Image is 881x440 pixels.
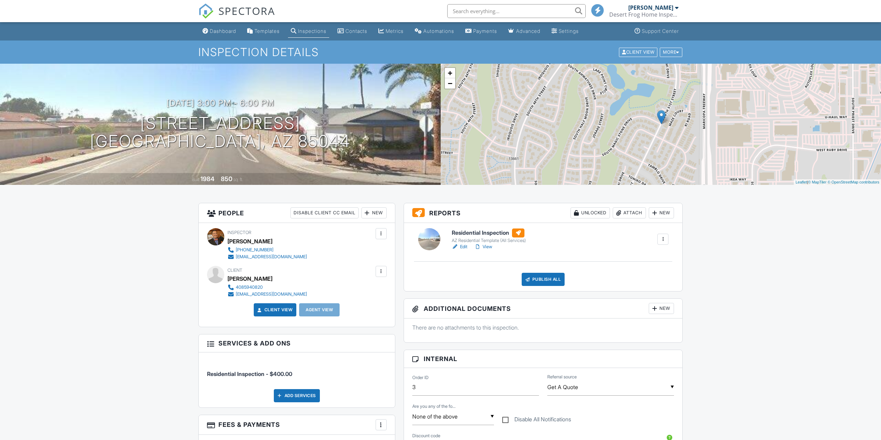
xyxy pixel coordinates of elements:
[445,78,455,89] a: Zoom out
[613,207,646,218] div: Attach
[345,28,367,34] div: Contacts
[474,243,492,250] a: View
[619,47,657,57] div: Client View
[200,25,239,38] a: Dashboard
[199,334,395,352] h3: Services & Add ons
[452,228,526,244] a: Residential Inspection AZ Residential Template (All Services)
[632,25,682,38] a: Support Center
[335,25,370,38] a: Contacts
[236,254,307,260] div: [EMAIL_ADDRESS][DOMAIN_NAME]
[288,25,329,38] a: Inspections
[198,3,214,19] img: The Best Home Inspection Software - Spectora
[423,28,454,34] div: Automations
[200,175,214,182] div: 1984
[452,243,467,250] a: Edit
[199,415,395,435] h3: Fees & Payments
[795,180,807,184] a: Leaflet
[462,25,500,38] a: Payments
[227,268,242,273] span: Client
[290,207,359,218] div: Disable Client CC Email
[207,358,387,383] li: Service: Residential Inspection
[412,25,457,38] a: Automations (Basic)
[649,207,674,218] div: New
[642,28,679,34] div: Support Center
[660,47,682,57] div: More
[628,4,673,11] div: [PERSON_NAME]
[473,28,497,34] div: Payments
[227,253,307,260] a: [EMAIL_ADDRESS][DOMAIN_NAME]
[233,177,243,182] span: sq. ft.
[227,246,307,253] a: [PHONE_NUMBER]
[808,180,827,184] a: © MapTiler
[502,416,571,425] label: Disable All Notifications
[236,291,307,297] div: [EMAIL_ADDRESS][DOMAIN_NAME]
[198,46,683,58] h1: Inspection Details
[221,175,232,182] div: 850
[274,389,320,402] div: Add Services
[570,207,610,218] div: Unlocked
[386,28,404,34] div: Metrics
[192,177,199,182] span: Built
[199,203,395,223] h3: People
[412,324,674,331] p: There are no attachments to this inspection.
[547,374,577,380] label: Referral source
[828,180,879,184] a: © OpenStreetMap contributors
[559,28,579,34] div: Settings
[404,350,683,368] h3: Internal
[649,303,674,314] div: New
[227,236,272,246] div: [PERSON_NAME]
[452,228,526,237] h6: Residential Inspection
[256,306,293,313] a: Client View
[609,11,678,18] div: Desert Frog Home Inspections LLC
[227,230,251,235] span: Inspector
[447,4,586,18] input: Search everything...
[505,25,543,38] a: Advanced
[412,375,429,381] label: Order ID
[794,179,881,185] div: |
[207,370,292,377] span: Residential Inspection - $400.00
[522,273,565,286] div: Publish All
[227,284,307,291] a: 4085940820
[361,207,387,218] div: New
[376,25,406,38] a: Metrics
[218,3,275,18] span: SPECTORA
[445,68,455,78] a: Zoom in
[210,28,236,34] div: Dashboard
[452,238,526,243] div: AZ Residential Template (All Services)
[227,291,307,298] a: [EMAIL_ADDRESS][DOMAIN_NAME]
[549,25,582,38] a: Settings
[298,28,326,34] div: Inspections
[404,299,683,318] h3: Additional Documents
[167,98,274,108] h3: [DATE] 3:00 pm - 6:00 pm
[412,403,456,410] label: Are you any of the following?
[412,433,440,439] label: Discount code
[90,114,350,151] h1: [STREET_ADDRESS] [GEOGRAPHIC_DATA], AZ 85044
[236,247,273,253] div: [PHONE_NUMBER]
[244,25,282,38] a: Templates
[227,273,272,284] div: [PERSON_NAME]
[618,49,659,54] a: Client View
[516,28,540,34] div: Advanced
[254,28,280,34] div: Templates
[404,203,683,223] h3: Reports
[198,9,275,24] a: SPECTORA
[236,285,263,290] div: 4085940820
